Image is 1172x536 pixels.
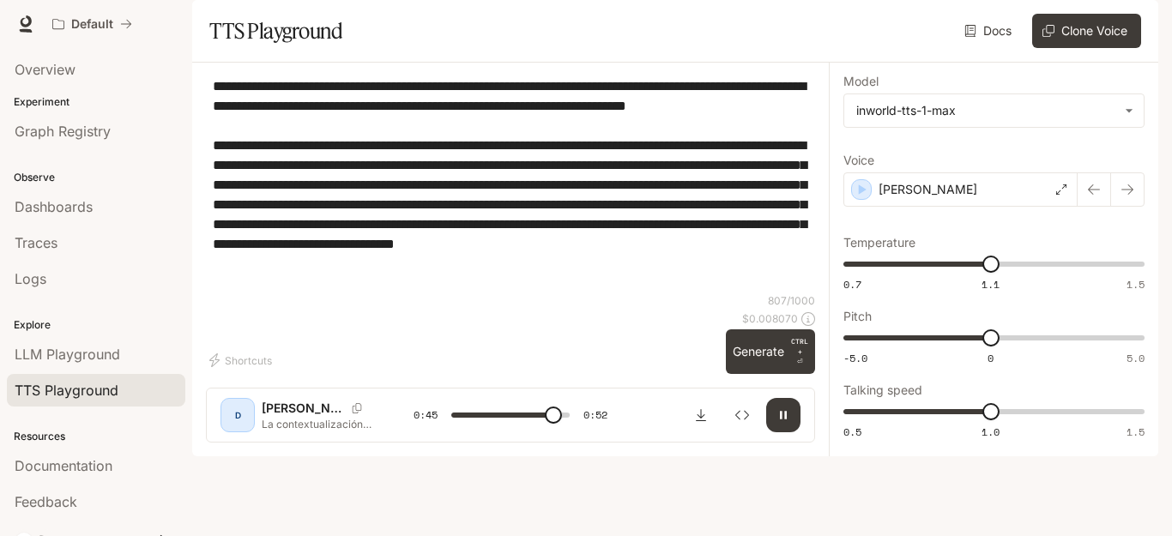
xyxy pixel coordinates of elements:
span: 1.5 [1127,425,1145,439]
button: Copy Voice ID [345,403,369,413]
span: 0.7 [843,277,861,292]
span: 0 [988,351,994,365]
button: Download audio [684,398,718,432]
p: Model [843,75,879,87]
p: La contextualización también es un principio orientador para el diseño y la selección de estrateg... [262,417,372,431]
p: Pitch [843,310,872,322]
p: [PERSON_NAME] [879,181,977,198]
p: Voice [843,154,874,166]
a: Docs [961,14,1018,48]
button: Inspect [725,398,759,432]
div: D [224,401,251,429]
span: 1.1 [982,277,1000,292]
h1: TTS Playground [209,14,342,48]
div: inworld-tts-1-max [844,94,1144,127]
button: Shortcuts [206,346,279,374]
p: ⏎ [791,336,808,367]
p: CTRL + [791,336,808,357]
div: inworld-tts-1-max [856,102,1116,119]
p: Temperature [843,237,915,249]
span: 1.0 [982,425,1000,439]
button: All workspaces [45,7,140,41]
span: -5.0 [843,351,867,365]
span: 5.0 [1127,351,1145,365]
p: Default [71,17,113,32]
button: Clone Voice [1032,14,1141,48]
p: Talking speed [843,384,922,396]
p: [PERSON_NAME] [262,400,345,417]
span: 0.5 [843,425,861,439]
button: GenerateCTRL +⏎ [726,329,815,374]
span: 0:52 [583,407,607,424]
span: 1.5 [1127,277,1145,292]
span: 0:45 [414,407,438,424]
